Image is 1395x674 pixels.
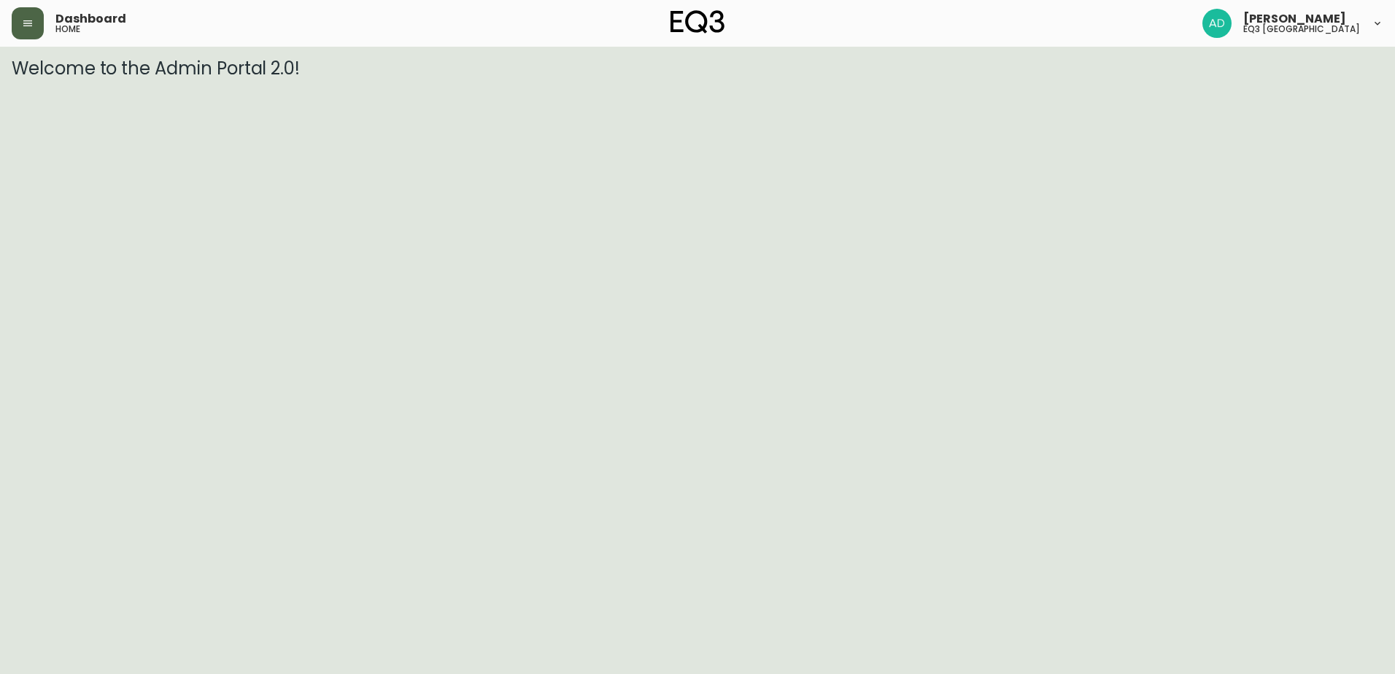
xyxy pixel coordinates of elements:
img: 308eed972967e97254d70fe596219f44 [1202,9,1232,38]
h5: home [55,25,80,34]
span: [PERSON_NAME] [1243,13,1346,25]
h5: eq3 [GEOGRAPHIC_DATA] [1243,25,1360,34]
span: Dashboard [55,13,126,25]
h3: Welcome to the Admin Portal 2.0! [12,58,1383,79]
img: logo [671,10,724,34]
